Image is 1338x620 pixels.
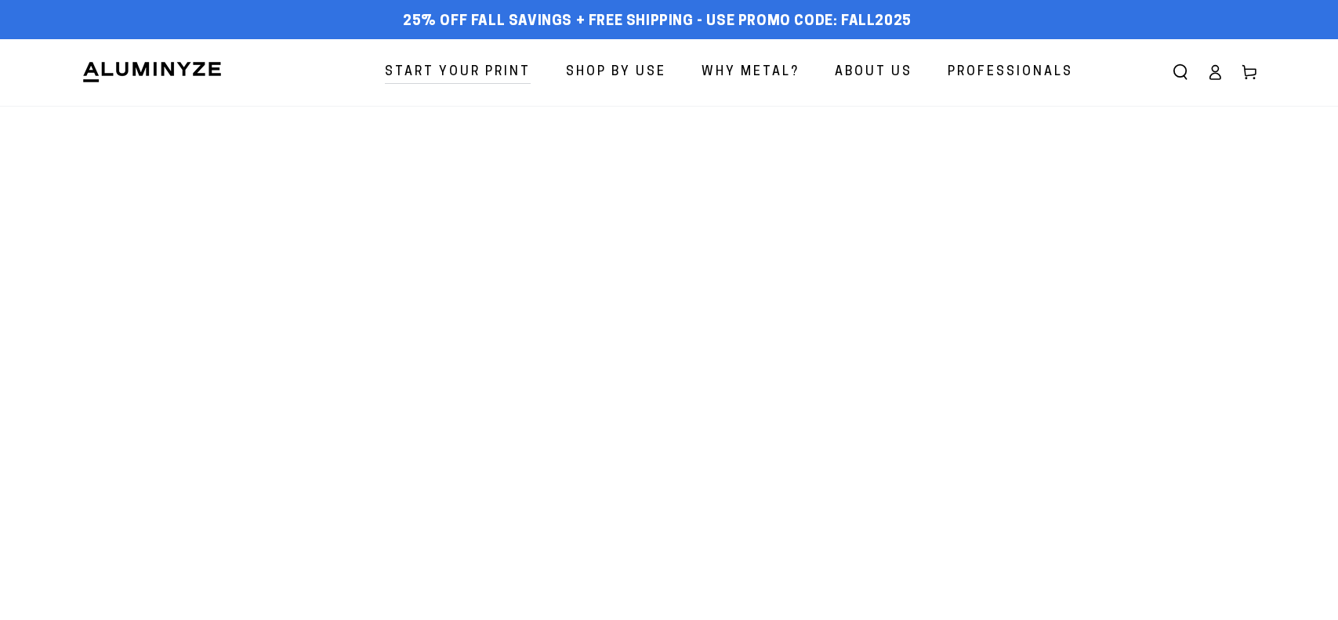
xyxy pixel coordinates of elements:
[823,52,924,93] a: About Us
[373,52,542,93] a: Start Your Print
[385,61,531,84] span: Start Your Print
[690,52,811,93] a: Why Metal?
[948,61,1073,84] span: Professionals
[936,52,1085,93] a: Professionals
[82,60,223,84] img: Aluminyze
[566,61,666,84] span: Shop By Use
[403,13,912,31] span: 25% off FALL Savings + Free Shipping - Use Promo Code: FALL2025
[554,52,678,93] a: Shop By Use
[835,61,912,84] span: About Us
[702,61,800,84] span: Why Metal?
[1163,55,1198,89] summary: Search our site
